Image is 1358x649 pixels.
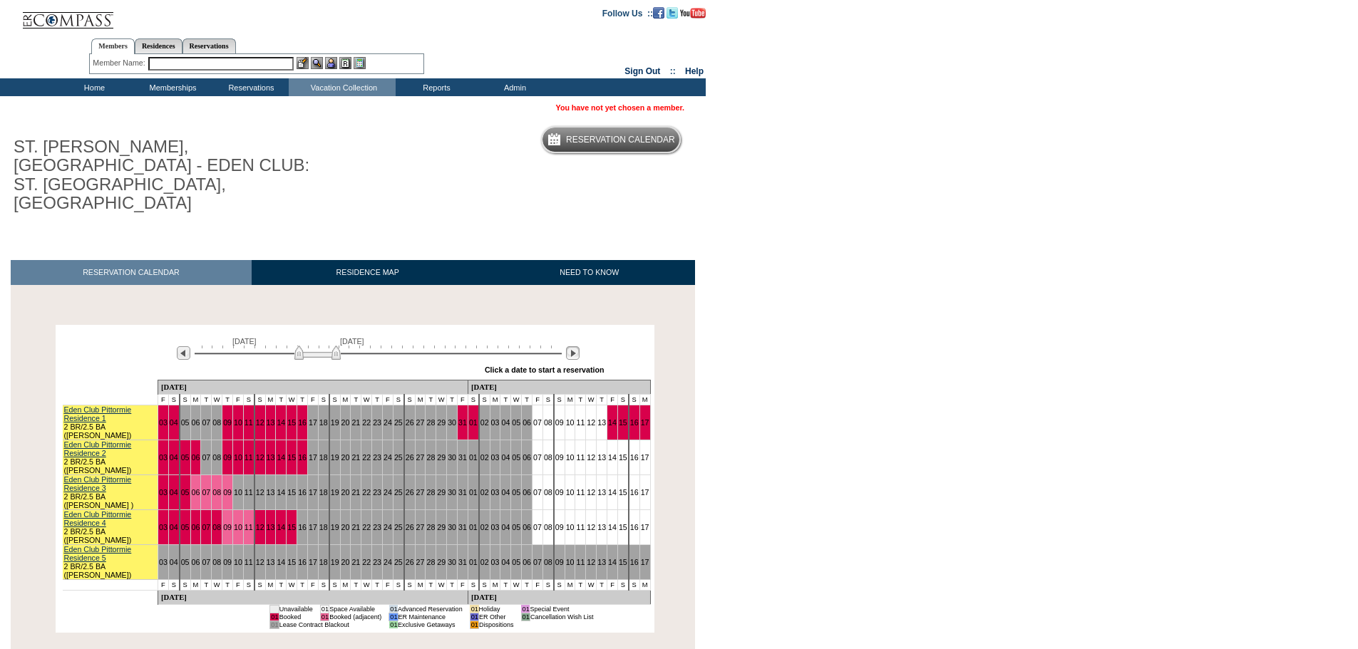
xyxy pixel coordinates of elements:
a: Sign Out [624,66,660,76]
a: 10 [234,558,242,566]
a: 18 [319,488,328,497]
a: 16 [630,488,639,497]
a: 03 [491,558,500,566]
a: 22 [362,453,371,462]
a: 13 [597,558,606,566]
a: 09 [223,488,232,497]
a: 12 [587,418,595,427]
a: 02 [480,523,489,531]
a: 02 [480,558,489,566]
a: 13 [597,488,606,497]
a: 14 [277,453,285,462]
a: 03 [159,488,168,497]
a: 15 [287,453,296,462]
td: S [404,394,415,405]
a: 06 [523,523,531,531]
a: 19 [331,523,339,531]
a: 13 [267,488,275,497]
a: NEED TO KNOW [483,260,695,285]
a: 06 [192,523,200,531]
a: 05 [181,558,190,566]
a: 27 [416,523,425,531]
a: 16 [298,453,307,462]
a: 31 [458,558,467,566]
a: RESERVATION CALENDAR [11,260,252,285]
a: 23 [373,523,381,531]
a: 16 [630,558,639,566]
a: 07 [202,558,210,566]
a: 25 [394,488,403,497]
td: T [351,394,361,405]
a: 25 [394,523,403,531]
a: Eden Club Pittormie Residence 1 [64,405,132,422]
a: 01 [469,488,478,497]
a: 04 [501,488,510,497]
a: 15 [619,488,627,497]
td: Admin [474,78,552,96]
td: Home [53,78,132,96]
a: 07 [533,523,542,531]
a: 07 [533,488,542,497]
a: 05 [512,453,520,462]
a: 10 [234,418,242,427]
span: [DATE] [232,337,257,346]
td: F [158,394,168,405]
a: 06 [523,418,531,427]
a: 04 [501,558,510,566]
a: 04 [170,558,178,566]
a: 14 [277,418,285,427]
a: Eden Club Pittormie Residence 3 [64,475,132,492]
a: 10 [566,523,575,531]
a: 06 [523,488,531,497]
a: 21 [351,523,360,531]
a: 25 [394,418,403,427]
a: 08 [212,418,221,427]
td: T [201,394,212,405]
a: 30 [448,453,456,462]
a: 27 [416,418,425,427]
a: 10 [234,523,242,531]
a: 04 [170,453,178,462]
a: 17 [641,523,649,531]
a: 04 [501,418,510,427]
a: 26 [406,453,414,462]
a: 05 [181,488,190,497]
td: W [436,394,447,405]
a: 24 [384,488,392,497]
a: 06 [523,558,531,566]
a: 05 [512,488,520,497]
a: 26 [406,488,414,497]
a: 23 [373,558,381,566]
a: Residences [135,38,182,53]
a: 04 [501,453,510,462]
td: W [361,394,372,405]
a: 15 [619,453,627,462]
img: Next [566,346,580,360]
a: 23 [373,453,381,462]
td: W [287,394,297,405]
td: M [340,394,351,405]
td: T [372,394,383,405]
a: 17 [309,453,317,462]
a: 01 [469,418,478,427]
a: 16 [630,418,639,427]
a: 12 [587,488,595,497]
a: 03 [491,488,500,497]
a: 01 [469,558,478,566]
a: 03 [159,453,168,462]
a: 29 [437,488,446,497]
a: 12 [256,418,264,427]
a: 08 [544,418,552,427]
a: 20 [341,418,350,427]
td: W [212,394,222,405]
a: 01 [469,523,478,531]
a: 07 [202,418,210,427]
a: 17 [641,453,649,462]
a: Follow us on Twitter [667,8,678,16]
a: 05 [512,418,520,427]
a: 14 [608,488,617,497]
a: 04 [170,523,178,531]
td: T [426,394,436,405]
a: 12 [256,558,264,566]
a: 23 [373,418,381,427]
